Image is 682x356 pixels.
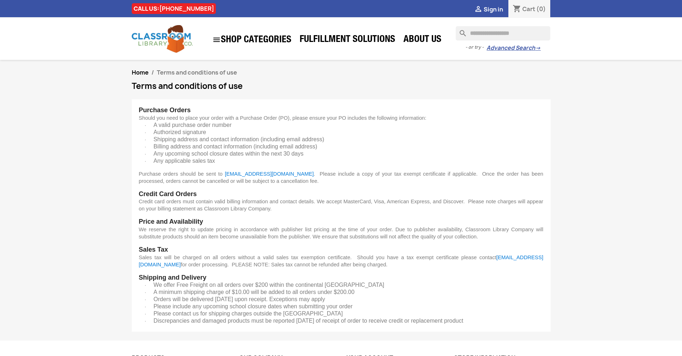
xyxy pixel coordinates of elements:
[132,82,551,90] h1: Terms and conditions of use
[474,5,483,14] i: 
[145,130,154,135] span: ·
[456,26,550,41] input: Search
[487,44,541,52] a: Advanced Search→
[154,318,463,324] span: Discrepancies and damaged products must be reported [DATE] of receipt of order to receive credit ...
[536,5,546,13] span: (0)
[132,68,149,76] a: Home
[154,289,354,295] span: A minimum shipping charge of $10.00 will be added to all orders under $200.00
[154,151,304,157] span: Any upcoming school closure dates within the next 30 days
[484,5,503,13] span: Sign in
[145,144,154,149] span: ·
[212,35,221,44] i: 
[139,106,191,114] span: Purchase Orders
[154,310,343,317] span: Please contact us for shipping charges outside the [GEOGRAPHIC_DATA]
[139,274,207,281] span: Shipping and Delivery
[145,151,154,157] span: ·
[225,171,314,177] a: [EMAIL_ADDRESS][DOMAIN_NAME]
[154,303,353,309] span: Please include any upcoming school closure dates when submitting your order
[139,199,543,212] span: Credit card orders must contain valid billing information and contact details. We accept MasterCa...
[139,255,543,267] a: [EMAIL_ADDRESS][DOMAIN_NAME]
[513,5,521,14] i: shopping_cart
[154,122,232,128] span: A valid purchase order number
[139,246,168,253] span: Sales Tax
[132,25,193,53] img: Classroom Library Company
[465,44,487,51] span: - or try -
[159,5,214,13] a: [PHONE_NUMBER]
[145,158,154,164] span: ·
[145,318,154,324] span: ·
[139,115,426,121] span: Should you need to place your order with a Purchase Order (PO), please ensure your PO includes th...
[296,33,399,47] a: Fulfillment Solutions
[209,32,295,48] a: SHOP CATEGORIES
[139,171,543,184] span: Purchase orders should be sent to . Please include a copy of your tax exempt certificate if appli...
[154,282,384,288] span: We offer Free Freight on all orders over $200 within the continental [GEOGRAPHIC_DATA]
[145,123,154,128] span: ·
[456,26,464,35] i: search
[139,255,543,267] span: Sales tax will be charged on all orders without a valid sales tax exemption certificate. Should y...
[400,33,445,47] a: About Us
[154,143,317,149] span: Billing address and contact information (including email address)
[145,283,154,288] span: ·
[154,158,215,164] span: Any applicable sales tax
[154,129,206,135] span: Authorized signature
[154,296,325,302] span: Orders will be delivered [DATE] upon receipt. Exceptions may apply
[145,297,154,302] span: ·
[522,5,535,13] span: Cart
[145,290,154,295] span: ·
[132,3,216,14] div: CALL US:
[145,304,154,309] span: ·
[145,311,154,317] span: ·
[139,190,197,198] span: Credit Card Orders
[139,218,203,225] span: Price and Availability
[157,68,237,76] span: Terms and conditions of use
[139,227,543,239] span: We reserve the right to update pricing in accordance with publisher list pricing at the time of y...
[145,137,154,142] span: ·
[474,5,503,13] a:  Sign in
[535,44,541,52] span: →
[154,136,324,142] span: Shipping address and contact information (including email address)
